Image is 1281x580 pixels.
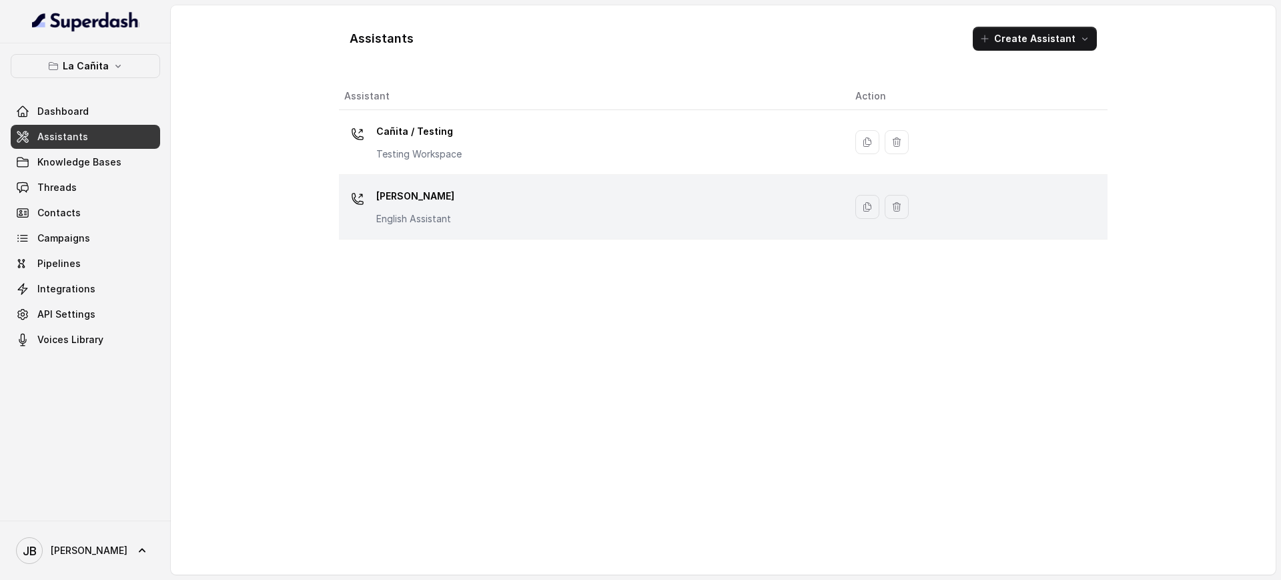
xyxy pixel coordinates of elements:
[37,206,81,220] span: Contacts
[51,544,127,557] span: [PERSON_NAME]
[376,148,462,161] p: Testing Workspace
[11,302,160,326] a: API Settings
[37,257,81,270] span: Pipelines
[32,11,139,32] img: light.svg
[973,27,1097,51] button: Create Assistant
[376,121,462,142] p: Cañita / Testing
[37,181,77,194] span: Threads
[11,176,160,200] a: Threads
[37,282,95,296] span: Integrations
[11,54,160,78] button: La Cañita
[37,156,121,169] span: Knowledge Bases
[11,201,160,225] a: Contacts
[37,308,95,321] span: API Settings
[376,212,454,226] p: English Assistant
[23,544,37,558] text: JB
[11,277,160,301] a: Integrations
[63,58,109,74] p: La Cañita
[11,226,160,250] a: Campaigns
[37,105,89,118] span: Dashboard
[350,28,414,49] h1: Assistants
[37,232,90,245] span: Campaigns
[37,130,88,143] span: Assistants
[11,252,160,276] a: Pipelines
[11,532,160,569] a: [PERSON_NAME]
[845,83,1108,110] th: Action
[11,99,160,123] a: Dashboard
[37,333,103,346] span: Voices Library
[11,150,160,174] a: Knowledge Bases
[11,125,160,149] a: Assistants
[339,83,845,110] th: Assistant
[11,328,160,352] a: Voices Library
[376,186,454,207] p: [PERSON_NAME]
